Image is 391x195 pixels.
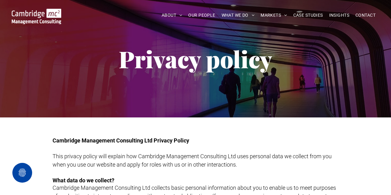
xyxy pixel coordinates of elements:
span: Privacy policy [119,43,272,74]
a: CONTACT [352,11,379,20]
span: This privacy policy will explain how Cambridge Management Consulting Ltd uses personal data we co... [53,153,332,168]
a: INSIGHTS [326,11,352,20]
span: What data do we collect? [53,177,114,184]
a: ABOUT [159,11,185,20]
img: Go to Homepage [12,9,62,24]
a: CASE STUDIES [290,11,326,20]
a: OUR PEOPLE [185,11,218,20]
a: WHAT WE DO [219,11,258,20]
a: MARKETS [257,11,290,20]
span: Cambridge Management Consulting Ltd Privacy Policy [53,137,189,144]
